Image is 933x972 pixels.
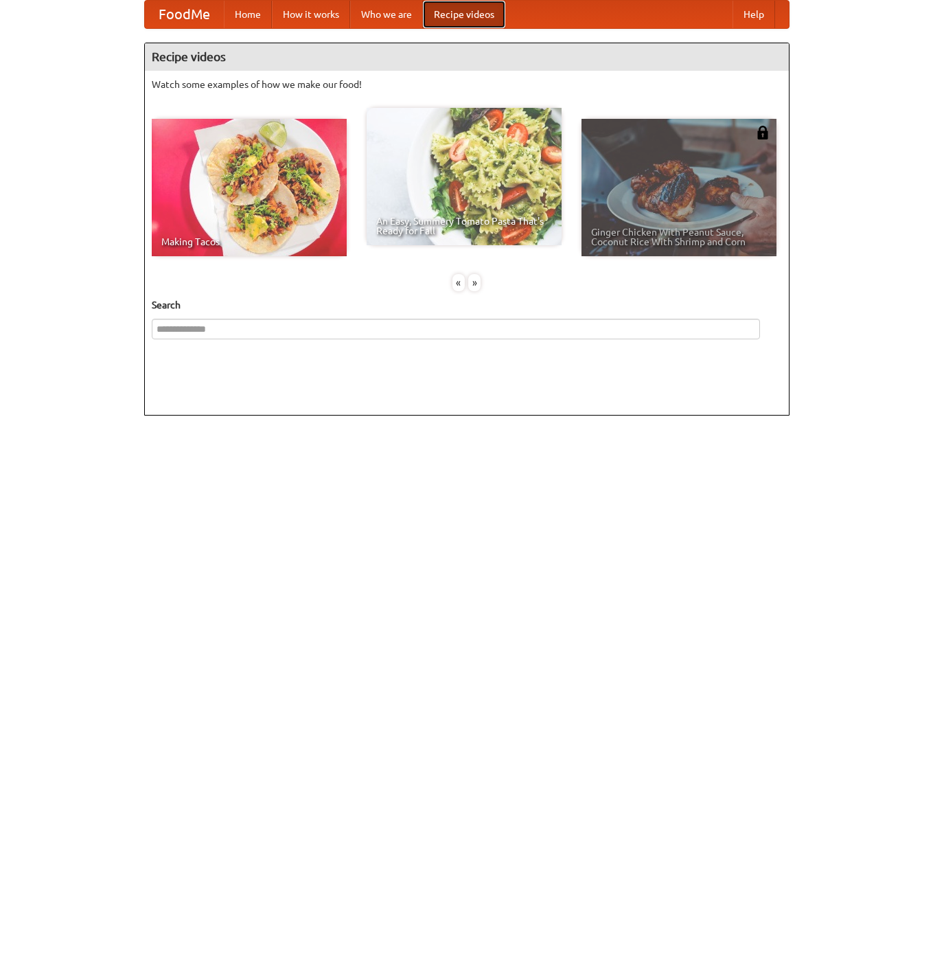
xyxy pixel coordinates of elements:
a: Home [224,1,272,28]
a: Making Tacos [152,119,347,256]
a: Help [733,1,775,28]
span: Making Tacos [161,237,337,247]
a: Recipe videos [423,1,505,28]
a: How it works [272,1,350,28]
a: Who we are [350,1,423,28]
div: « [452,274,465,291]
a: An Easy, Summery Tomato Pasta That's Ready for Fall [367,108,562,245]
h4: Recipe videos [145,43,789,71]
span: An Easy, Summery Tomato Pasta That's Ready for Fall [376,216,552,236]
p: Watch some examples of how we make our food! [152,78,782,91]
div: » [468,274,481,291]
a: FoodMe [145,1,224,28]
h5: Search [152,298,782,312]
img: 483408.png [756,126,770,139]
